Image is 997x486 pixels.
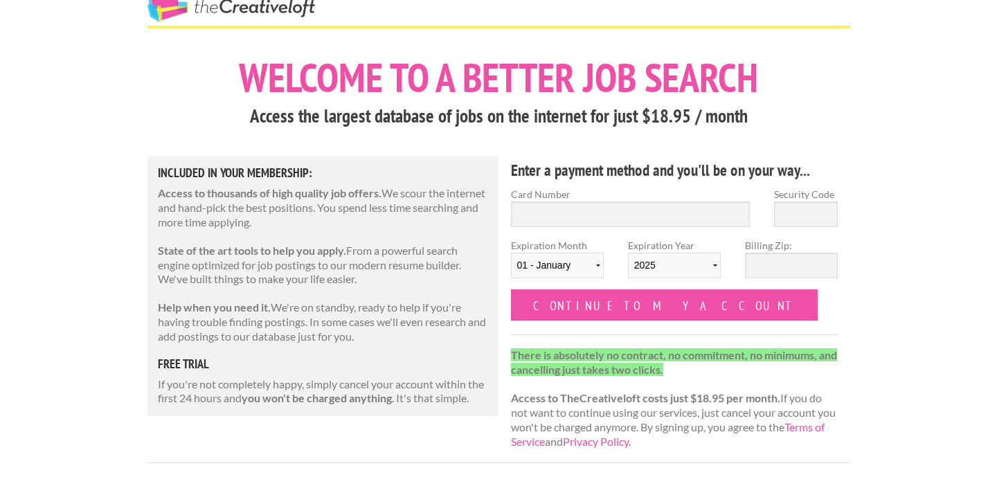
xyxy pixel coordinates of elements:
select: Expiration Month [511,253,604,278]
label: Security Code [774,187,838,201]
h4: Enter a payment method and you'll be on your way... [511,159,838,181]
input: Continue to my account [511,289,818,321]
strong: you won't be charged anything [242,391,392,404]
p: If you're not completely happy, simply cancel your account within the first 24 hours and . It's t... [158,377,489,406]
p: From a powerful search engine optimized for job postings to our modern resume builder. We've buil... [158,244,489,287]
strong: State of the art tools to help you apply. [158,244,346,257]
h1: Welcome to a better job search [147,57,850,98]
a: Privacy Policy [563,435,629,448]
label: Card Number [511,187,751,201]
strong: Help when you need it. [158,300,271,314]
h3: Access the largest database of jobs on the internet for just $18.95 / month [147,103,850,129]
p: We scour the internet and hand-pick the best positions. You spend less time searching and more ti... [158,186,489,229]
label: Expiration Month [511,238,604,289]
label: Billing Zip: [745,238,838,253]
select: Expiration Year [628,253,721,278]
p: We're on standby, ready to help if you're having trouble finding postings. In some cases we'll ev... [158,300,489,343]
label: Expiration Year [628,238,721,289]
h5: Included in Your Membership: [158,167,489,179]
h5: free trial [158,358,489,370]
a: Terms of Service [511,420,825,448]
strong: There is absolutely no contract, no commitment, no minimums, and cancelling just takes two clicks. [511,348,837,376]
strong: Access to TheCreativeloft costs just $18.95 per month. [511,391,780,404]
p: If you do not want to continue using our services, just cancel your account you won't be charged ... [511,348,838,449]
strong: Access to thousands of high quality job offers. [158,186,381,199]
